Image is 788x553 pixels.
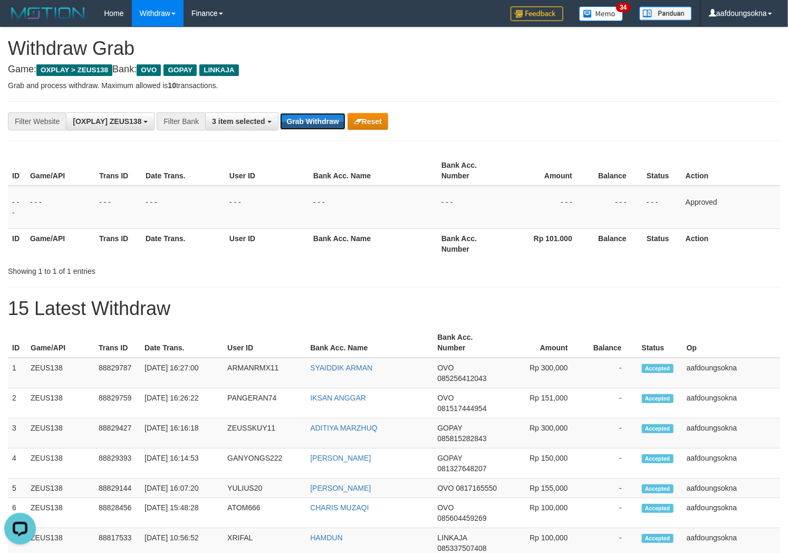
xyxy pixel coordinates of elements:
[94,498,140,528] td: 88828456
[8,262,321,276] div: Showing 1 to 1 of 1 entries
[681,186,780,229] td: Approved
[8,186,26,229] td: - - -
[95,156,141,186] th: Trans ID
[26,388,94,418] td: ZEUS138
[94,418,140,449] td: 88829427
[348,113,388,130] button: Reset
[225,186,309,229] td: - - -
[310,454,371,462] a: [PERSON_NAME]
[8,64,780,75] h4: Game: Bank:
[437,228,506,259] th: Bank Acc. Number
[437,464,486,473] span: Copy 081327648207 to clipboard
[503,498,584,528] td: Rp 100,000
[95,186,141,229] td: - - -
[503,388,584,418] td: Rp 151,000
[26,328,94,358] th: Game/API
[437,186,506,229] td: - - -
[26,358,94,388] td: ZEUS138
[8,498,26,528] td: 6
[141,156,225,186] th: Date Trans.
[8,328,26,358] th: ID
[94,449,140,479] td: 88829393
[223,388,306,418] td: PANGERAN74
[26,498,94,528] td: ZEUS138
[157,112,205,130] div: Filter Bank
[511,6,563,21] img: Feedback.jpg
[642,424,674,433] span: Accepted
[94,328,140,358] th: Trans ID
[437,424,462,432] span: GOPAY
[8,112,66,130] div: Filter Website
[141,228,225,259] th: Date Trans.
[683,449,780,479] td: aafdoungsokna
[66,112,155,130] button: [OXPLAY] ZEUS138
[506,228,588,259] th: Rp 101.000
[683,328,780,358] th: Op
[503,358,584,388] td: Rp 300,000
[588,186,642,229] td: - - -
[584,418,638,449] td: -
[584,498,638,528] td: -
[437,364,454,372] span: OVO
[642,454,674,463] span: Accepted
[225,228,309,259] th: User ID
[506,156,588,186] th: Amount
[642,504,674,513] span: Accepted
[584,479,638,498] td: -
[503,418,584,449] td: Rp 300,000
[642,364,674,373] span: Accepted
[73,117,141,126] span: [OXPLAY] ZEUS138
[642,484,674,493] span: Accepted
[681,228,780,259] th: Action
[140,358,223,388] td: [DATE] 16:27:00
[140,388,223,418] td: [DATE] 16:26:22
[36,64,112,76] span: OXPLAY > ZEUS138
[164,64,197,76] span: GOPAY
[8,228,26,259] th: ID
[94,358,140,388] td: 88829787
[309,186,437,229] td: - - -
[223,498,306,528] td: ATOM666
[681,156,780,186] th: Action
[437,503,454,512] span: OVO
[223,449,306,479] td: GANYONGS222
[8,449,26,479] td: 4
[137,64,161,76] span: OVO
[26,228,95,259] th: Game/API
[140,328,223,358] th: Date Trans.
[223,418,306,449] td: ZEUSSKUY11
[579,6,623,21] img: Button%20Memo.svg
[140,418,223,449] td: [DATE] 16:16:18
[94,479,140,498] td: 88829144
[212,117,265,126] span: 3 item selected
[437,156,506,186] th: Bank Acc. Number
[205,112,278,130] button: 3 item selected
[503,328,584,358] th: Amount
[642,394,674,403] span: Accepted
[8,38,780,59] h1: Withdraw Grab
[584,328,638,358] th: Balance
[437,394,454,402] span: OVO
[223,328,306,358] th: User ID
[141,186,225,229] td: - - -
[8,5,88,21] img: MOTION_logo.png
[503,449,584,479] td: Rp 150,000
[616,3,630,12] span: 34
[437,514,486,522] span: Copy 085604459269 to clipboard
[584,449,638,479] td: -
[456,484,497,492] span: Copy 0817165550 to clipboard
[140,479,223,498] td: [DATE] 16:07:20
[140,449,223,479] td: [DATE] 16:14:53
[8,418,26,449] td: 3
[642,228,681,259] th: Status
[8,80,780,91] p: Grab and process withdraw. Maximum allowed is transactions.
[8,479,26,498] td: 5
[503,479,584,498] td: Rp 155,000
[642,156,681,186] th: Status
[310,533,342,542] a: HAMDUN
[437,544,486,552] span: Copy 085337507408 to clipboard
[584,358,638,388] td: -
[309,156,437,186] th: Bank Acc. Name
[8,358,26,388] td: 1
[642,534,674,543] span: Accepted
